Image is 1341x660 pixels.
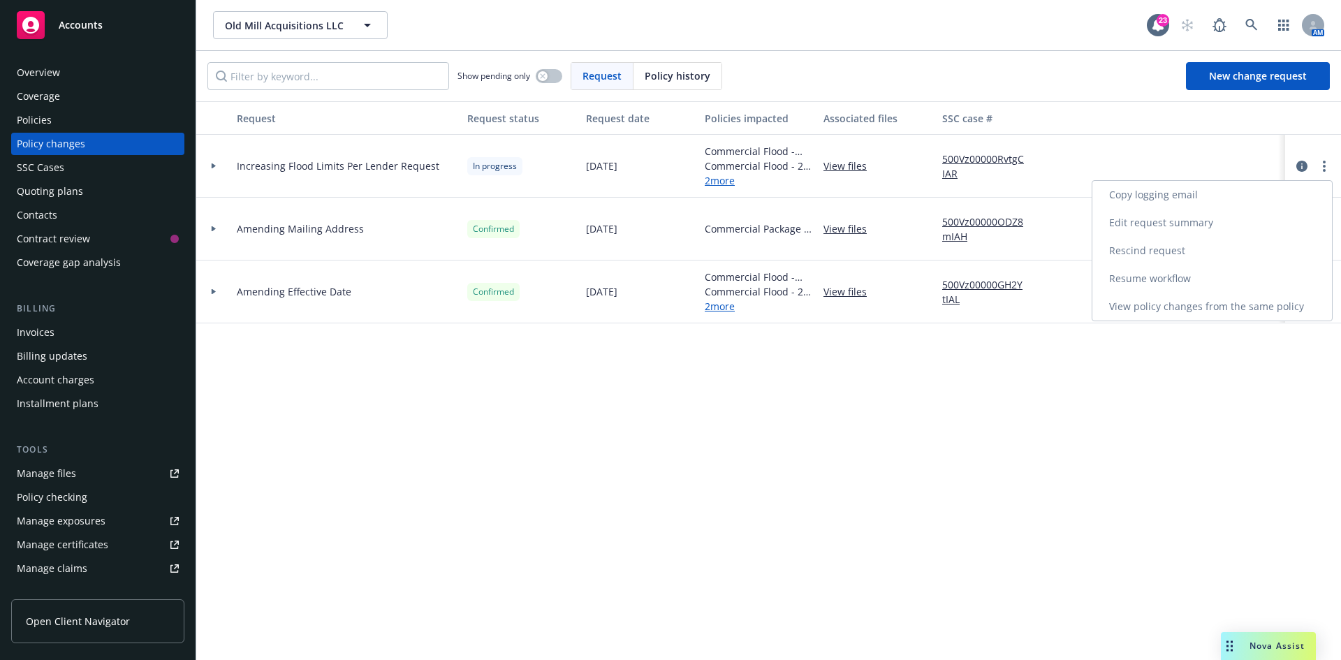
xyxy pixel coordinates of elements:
[11,204,184,226] a: Contacts
[17,393,98,415] div: Installment plans
[11,345,184,367] a: Billing updates
[59,20,103,31] span: Accounts
[942,111,1036,126] div: SSC case #
[586,284,617,299] span: [DATE]
[705,284,812,299] span: Commercial Flood - 24-25 Flood ([DATE]-[DATE][STREET_ADDRESS])
[942,214,1036,244] a: 500Vz00000ODZ8mIAH
[586,111,694,126] div: Request date
[11,321,184,344] a: Invoices
[17,228,90,250] div: Contract review
[1209,69,1307,82] span: New change request
[17,85,60,108] div: Coverage
[705,270,812,284] span: Commercial Flood - 24/25 Flood - ([DATE]-[DATE][STREET_ADDRESS])
[237,159,439,173] span: Increasing Flood Limits Per Lender Request
[1250,640,1305,652] span: Nova Assist
[823,221,878,236] a: View files
[582,68,622,83] span: Request
[1092,181,1332,209] a: Copy logging email
[1092,265,1332,293] a: Resume workflow
[823,111,931,126] div: Associated files
[586,221,617,236] span: [DATE]
[705,111,812,126] div: Policies impacted
[1294,158,1310,175] a: circleInformation
[26,614,130,629] span: Open Client Navigator
[473,223,514,235] span: Confirmed
[705,173,812,188] a: 2 more
[823,284,878,299] a: View files
[705,299,812,314] a: 2 more
[196,261,231,323] div: Toggle Row Expanded
[17,251,121,274] div: Coverage gap analysis
[818,101,937,135] button: Associated files
[1206,11,1233,39] a: Report a Bug
[1092,293,1332,321] a: View policy changes from the same policy
[17,557,87,580] div: Manage claims
[17,462,76,485] div: Manage files
[705,159,812,173] span: Commercial Flood - 24-25 Flood ([DATE]-[DATE][STREET_ADDRESS])
[1157,13,1169,26] div: 23
[705,221,812,236] span: Commercial Package - 24-25 Prop/GL PKG
[11,228,184,250] a: Contract review
[580,101,699,135] button: Request date
[237,284,351,299] span: Amending Effective Date
[17,133,85,155] div: Policy changes
[231,101,462,135] button: Request
[17,486,87,508] div: Policy checking
[11,557,184,580] a: Manage claims
[11,443,184,457] div: Tools
[586,159,617,173] span: [DATE]
[467,111,575,126] div: Request status
[11,462,184,485] a: Manage files
[17,180,83,203] div: Quoting plans
[213,11,388,39] button: Old Mill Acquisitions LLC
[17,369,94,391] div: Account charges
[11,133,184,155] a: Policy changes
[11,393,184,415] a: Installment plans
[17,61,60,84] div: Overview
[11,581,184,603] a: Manage BORs
[11,510,184,532] span: Manage exposures
[942,152,1036,181] a: 500Vz00000RvtgCIAR
[237,111,456,126] div: Request
[11,6,184,45] a: Accounts
[1221,632,1238,660] div: Drag to move
[17,510,105,532] div: Manage exposures
[1316,158,1333,175] a: more
[473,286,514,298] span: Confirmed
[705,144,812,159] span: Commercial Flood - 24/25 Flood - ([DATE]-[DATE][STREET_ADDRESS])
[237,221,364,236] span: Amending Mailing Address
[11,534,184,556] a: Manage certificates
[11,251,184,274] a: Coverage gap analysis
[1238,11,1266,39] a: Search
[645,68,710,83] span: Policy history
[457,70,530,82] span: Show pending only
[1221,632,1316,660] button: Nova Assist
[11,156,184,179] a: SSC Cases
[11,61,184,84] a: Overview
[17,534,108,556] div: Manage certificates
[11,180,184,203] a: Quoting plans
[823,159,878,173] a: View files
[196,198,231,261] div: Toggle Row Expanded
[17,581,82,603] div: Manage BORs
[17,156,64,179] div: SSC Cases
[207,62,449,90] input: Filter by keyword...
[11,85,184,108] a: Coverage
[11,302,184,316] div: Billing
[11,109,184,131] a: Policies
[1173,11,1201,39] a: Start snowing
[1270,11,1298,39] a: Switch app
[17,345,87,367] div: Billing updates
[473,160,517,173] span: In progress
[1092,237,1332,265] a: Rescind request
[462,101,580,135] button: Request status
[11,369,184,391] a: Account charges
[942,277,1036,307] a: 500Vz00000GH2YtIAL
[1092,209,1332,237] a: Edit request summary
[17,321,54,344] div: Invoices
[17,204,57,226] div: Contacts
[1186,62,1330,90] a: New change request
[196,135,231,198] div: Toggle Row Expanded
[11,486,184,508] a: Policy checking
[17,109,52,131] div: Policies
